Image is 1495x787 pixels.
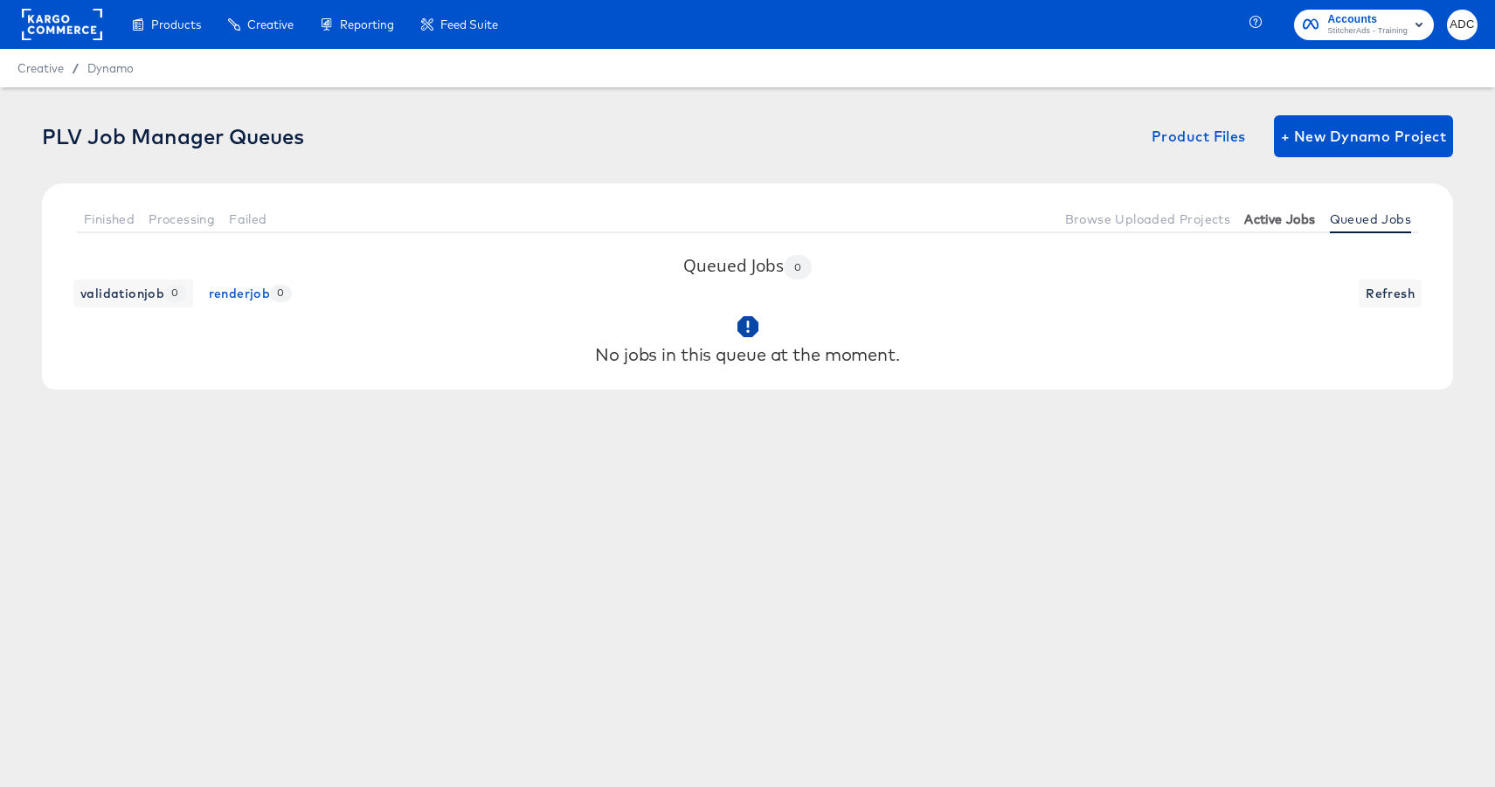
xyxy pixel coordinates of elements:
[340,17,394,31] span: Reporting
[1152,124,1246,148] span: Product Files
[42,124,304,148] div: PLV Job Manager Queues
[1294,10,1434,40] button: AccountsStitcherAds - Training
[64,61,87,75] span: /
[1447,10,1478,40] button: ADC
[87,61,134,75] a: Dynamo
[1327,10,1408,29] span: Accounts
[270,285,291,301] span: 0
[17,61,64,75] span: Creative
[595,346,900,363] div: No jobs in this queue at the moment.
[1145,115,1253,157] button: Product Files
[149,212,215,226] span: Processing
[151,17,201,31] span: Products
[1330,212,1411,226] span: Queued Jobs
[202,280,299,307] button: renderjob 0
[1244,212,1315,226] span: Active Jobs
[1274,115,1453,157] button: + New Dynamo Project
[247,17,294,31] span: Creative
[164,285,185,301] span: 0
[784,261,812,273] span: 0
[683,254,812,280] h3: Queued Jobs
[84,212,135,226] span: Finished
[80,283,186,305] span: validationjob
[1454,15,1471,35] span: ADC
[209,283,292,305] span: renderjob
[440,17,498,31] span: Feed Suite
[1327,24,1408,38] span: StitcherAds - Training
[1359,280,1422,307] button: Refresh
[73,280,193,307] button: validationjob 0
[1065,212,1231,226] span: Browse Uploaded Projects
[229,212,266,226] span: Failed
[1366,283,1415,305] span: Refresh
[1281,124,1446,148] span: + New Dynamo Project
